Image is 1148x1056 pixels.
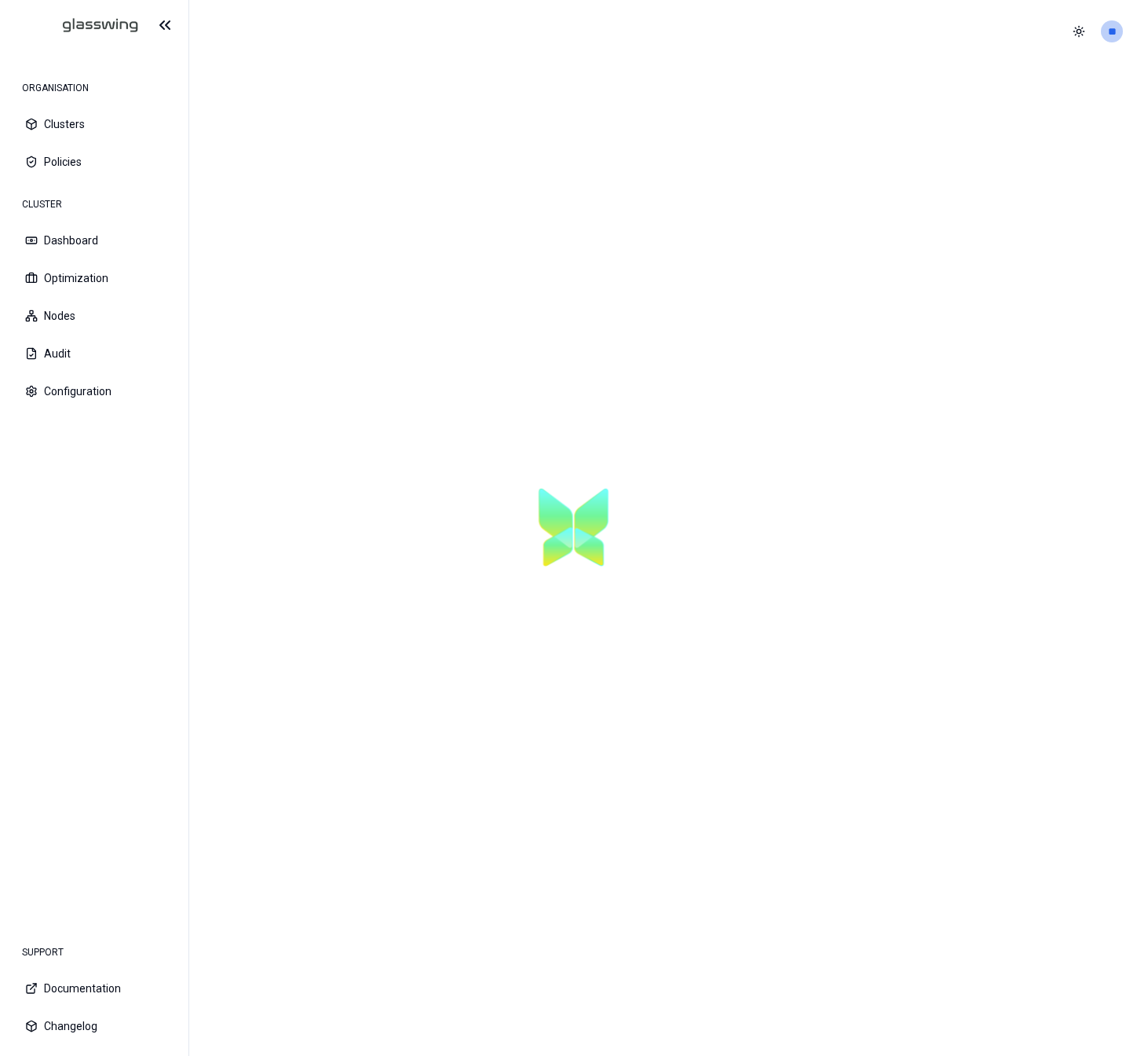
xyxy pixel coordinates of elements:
[13,223,176,258] button: Dashboard
[13,107,176,141] button: Clusters
[13,299,176,333] button: Nodes
[23,7,144,44] img: GlassWing
[13,145,176,179] button: Policies
[13,336,176,371] button: Audit
[13,72,176,104] div: ORGANISATION
[13,1009,176,1043] button: Changelog
[13,189,176,220] div: CLUSTER
[13,971,176,1006] button: Documentation
[13,937,176,968] div: SUPPORT
[13,374,176,409] button: Configuration
[13,261,176,295] button: Optimization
